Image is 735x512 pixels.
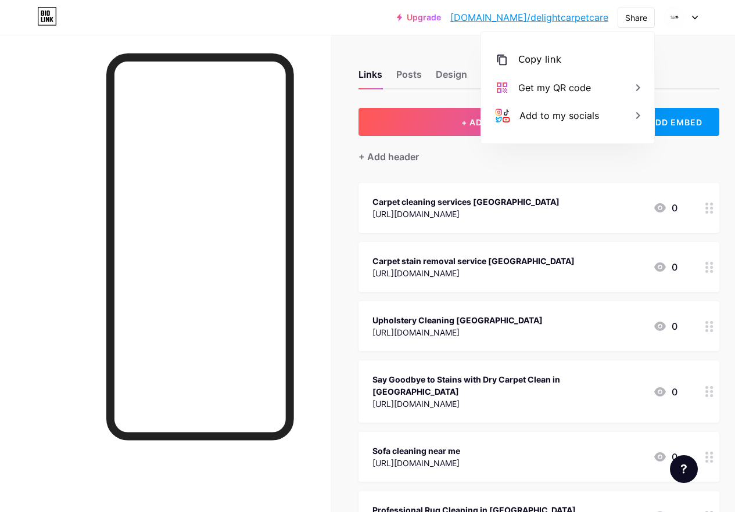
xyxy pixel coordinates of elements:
[518,53,561,67] div: Copy link
[653,450,677,464] div: 0
[372,373,644,398] div: Say Goodbye to Stains with Dry Carpet Clean in [GEOGRAPHIC_DATA]
[358,67,382,88] div: Links
[372,457,460,469] div: [URL][DOMAIN_NAME]
[450,10,608,24] a: [DOMAIN_NAME]/delightcarpetcare
[397,13,441,22] a: Upgrade
[358,150,419,164] div: + Add header
[372,314,543,326] div: Upholstery Cleaning [GEOGRAPHIC_DATA]
[653,260,677,274] div: 0
[653,385,677,399] div: 0
[372,398,644,410] div: [URL][DOMAIN_NAME]
[518,81,591,95] div: Get my QR code
[372,445,460,457] div: Sofa cleaning near me
[519,109,599,122] div: Add to my socials
[372,267,575,279] div: [URL][DOMAIN_NAME]
[372,326,543,338] div: [URL][DOMAIN_NAME]
[461,117,511,127] span: + ADD LINK
[372,255,575,267] div: Carpet stain removal service [GEOGRAPHIC_DATA]
[664,6,686,28] img: delightcarpetcare
[372,208,560,220] div: [URL][DOMAIN_NAME]
[623,108,719,136] div: + ADD EMBED
[436,67,467,88] div: Design
[625,12,647,24] div: Share
[653,201,677,215] div: 0
[372,196,560,208] div: Carpet cleaning services [GEOGRAPHIC_DATA]
[653,319,677,333] div: 0
[396,67,422,88] div: Posts
[358,108,614,136] button: + ADD LINK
